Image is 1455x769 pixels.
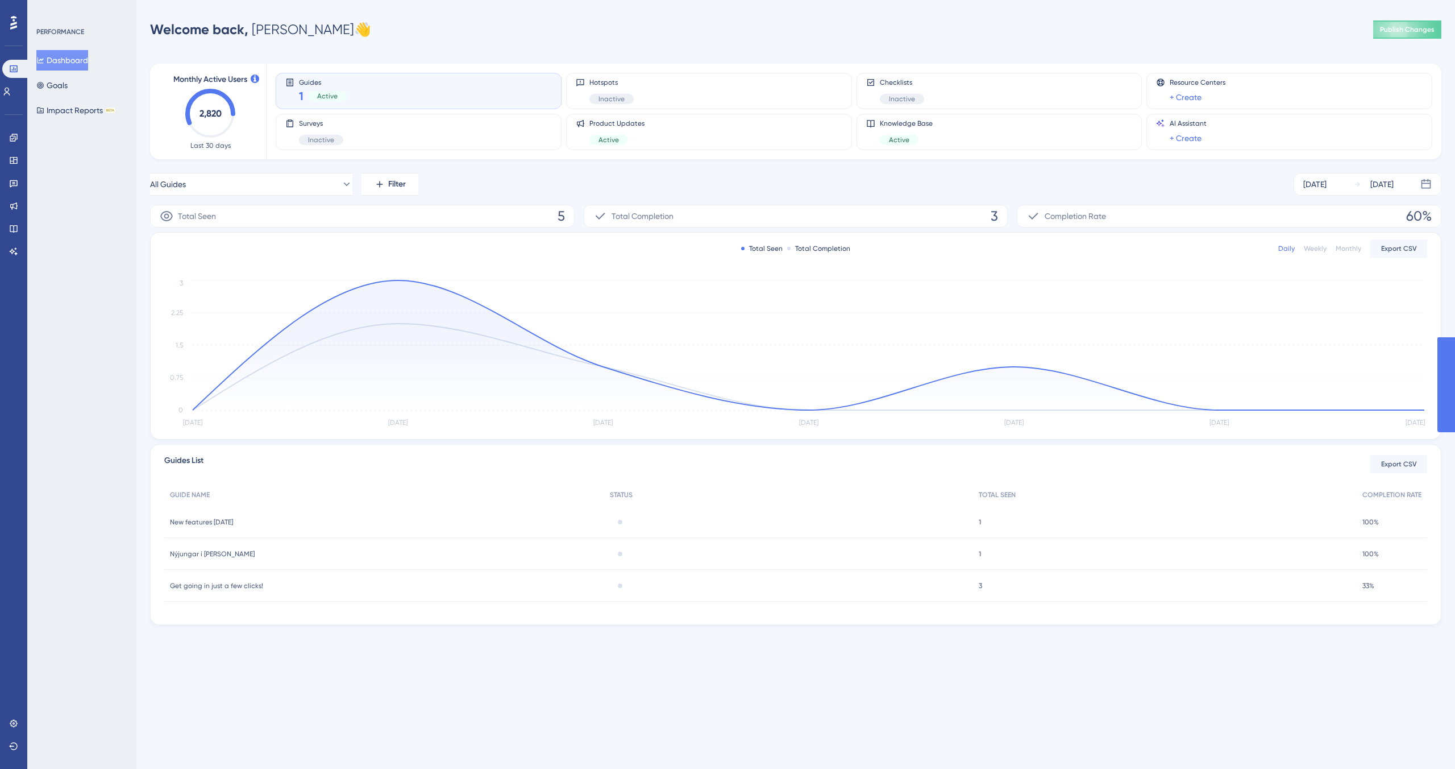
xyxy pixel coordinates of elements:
[1362,518,1379,527] span: 100%
[150,21,248,38] span: Welcome back,
[1381,244,1417,253] span: Export CSV
[880,119,933,128] span: Knowledge Base
[1304,244,1327,253] div: Weekly
[105,108,115,113] div: BETA
[388,419,408,427] tspan: [DATE]
[741,244,783,253] div: Total Seen
[598,135,619,144] span: Active
[979,490,1016,499] span: TOTAL SEEN
[178,209,216,223] span: Total Seen
[1004,419,1024,427] tspan: [DATE]
[173,73,247,86] span: Monthly Active Users
[1373,20,1441,39] button: Publish Changes
[164,454,203,474] span: Guides List
[589,78,634,87] span: Hotspots
[589,119,645,128] span: Product Updates
[361,173,418,196] button: Filter
[598,94,625,104] span: Inactive
[1362,549,1379,559] span: 100%
[170,549,255,559] span: Nýjungar í [PERSON_NAME]
[150,177,186,191] span: All Guides
[1362,581,1374,590] span: 33%
[36,100,115,121] button: Impact ReportsBETA
[150,173,352,196] button: All Guides
[170,490,210,499] span: GUIDE NAME
[799,419,818,427] tspan: [DATE]
[889,94,915,104] span: Inactive
[610,490,633,499] span: STATUS
[178,406,183,414] tspan: 0
[1170,131,1202,145] a: + Create
[388,177,406,191] span: Filter
[979,581,982,590] span: 3
[36,50,88,71] button: Dashboard
[889,135,909,144] span: Active
[1370,455,1427,473] button: Export CSV
[558,207,565,225] span: 5
[593,419,613,427] tspan: [DATE]
[1406,207,1432,225] span: 60%
[1370,239,1427,258] button: Export CSV
[612,209,674,223] span: Total Completion
[991,207,998,225] span: 3
[299,78,347,86] span: Guides
[176,341,183,349] tspan: 1.5
[170,374,183,382] tspan: 0.75
[1336,244,1361,253] div: Monthly
[1303,177,1327,191] div: [DATE]
[1278,244,1295,253] div: Daily
[299,88,304,104] span: 1
[1209,419,1229,427] tspan: [DATE]
[1407,724,1441,758] iframe: UserGuiding AI Assistant Launcher
[308,135,334,144] span: Inactive
[1170,119,1207,128] span: AI Assistant
[1381,460,1417,469] span: Export CSV
[787,244,850,253] div: Total Completion
[190,141,231,150] span: Last 30 days
[180,279,183,287] tspan: 3
[170,581,263,590] span: Get going in just a few clicks!
[880,78,924,87] span: Checklists
[1362,490,1421,499] span: COMPLETION RATE
[1045,209,1106,223] span: Completion Rate
[183,419,202,427] tspan: [DATE]
[1170,78,1225,87] span: Resource Centers
[979,518,981,527] span: 1
[171,309,183,317] tspan: 2.25
[36,27,84,36] div: PERFORMANCE
[979,549,981,559] span: 1
[1170,90,1202,104] a: + Create
[1380,25,1435,34] span: Publish Changes
[299,119,343,128] span: Surveys
[1406,419,1425,427] tspan: [DATE]
[317,92,338,101] span: Active
[199,108,222,119] text: 2,820
[36,75,68,96] button: Goals
[1370,177,1394,191] div: [DATE]
[170,518,233,527] span: New features [DATE]
[150,20,371,39] div: [PERSON_NAME] 👋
